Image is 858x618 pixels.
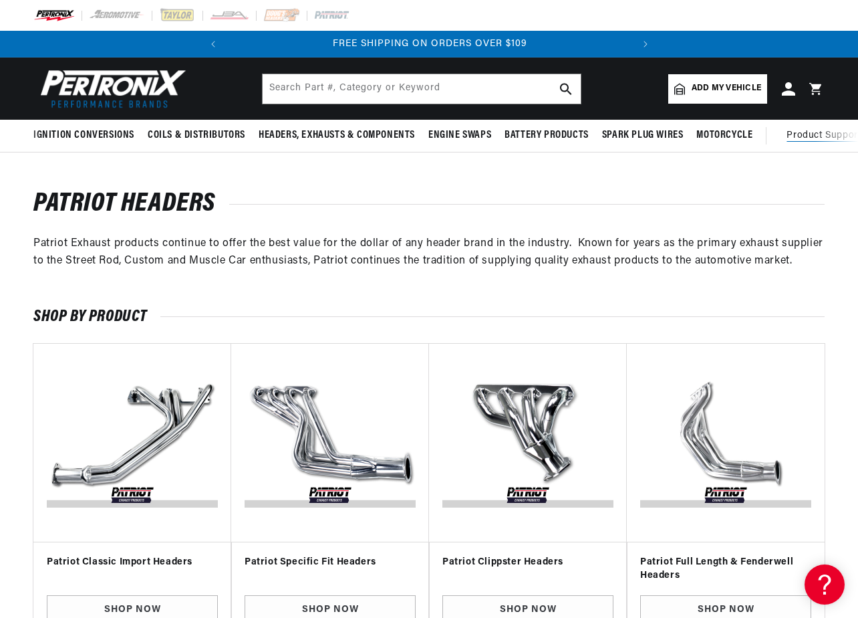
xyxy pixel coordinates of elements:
[227,37,633,51] div: Announcement
[259,128,415,142] span: Headers, Exhausts & Components
[640,357,811,528] img: Patriot-Fenderwell-111-v1590437195265.jpg
[690,120,759,151] summary: Motorcycle
[33,193,825,215] h1: Patriot Headers
[333,39,527,49] span: FREE SHIPPING ON ORDERS OVER $109
[245,357,416,528] img: Patriot-Specific-Fit-Headers-v1588104112434.jpg
[640,556,811,582] h3: Patriot Full Length & Fenderwell Headers
[632,31,659,58] button: Translation missing: en.sections.announcements.next_announcement
[33,66,187,112] img: Pertronix
[47,357,218,528] img: Patriot-Classic-Import-Headers-v1588104940254.jpg
[692,82,761,95] span: Add my vehicle
[200,31,227,58] button: Translation missing: en.sections.announcements.previous_announcement
[498,120,595,151] summary: Battery Products
[442,556,613,569] h3: Patriot Clippster Headers
[602,128,684,142] span: Spark Plug Wires
[47,556,218,569] h3: Patriot Classic Import Headers
[428,128,491,142] span: Engine Swaps
[148,128,245,142] span: Coils & Distributors
[263,74,581,104] input: Search Part #, Category or Keyword
[141,120,252,151] summary: Coils & Distributors
[33,235,825,270] p: Patriot Exhaust products continue to offer the best value for the dollar of any header brand in t...
[245,556,416,569] h3: Patriot Specific Fit Headers
[33,310,825,324] h2: SHOP BY PRODUCT
[33,128,134,142] span: Ignition Conversions
[696,128,752,142] span: Motorcycle
[227,37,633,51] div: 2 of 2
[668,74,767,104] a: Add my vehicle
[422,120,498,151] summary: Engine Swaps
[505,128,589,142] span: Battery Products
[595,120,690,151] summary: Spark Plug Wires
[551,74,581,104] button: search button
[33,120,141,151] summary: Ignition Conversions
[442,357,613,528] img: Patriot-Clippster-Headers-v1588104121313.jpg
[252,120,422,151] summary: Headers, Exhausts & Components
